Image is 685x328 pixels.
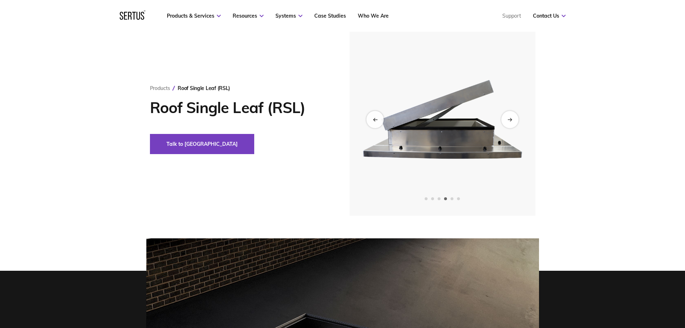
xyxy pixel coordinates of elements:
[556,244,685,328] iframe: Chat Widget
[431,197,434,200] span: Go to slide 2
[501,111,519,128] div: Next slide
[150,99,328,117] h1: Roof Single Leaf (RSL)
[150,85,170,91] a: Products
[233,13,264,19] a: Resources
[314,13,346,19] a: Case Studies
[438,197,440,200] span: Go to slide 3
[167,13,221,19] a: Products & Services
[275,13,302,19] a: Systems
[150,134,254,154] button: Talk to [GEOGRAPHIC_DATA]
[425,197,428,200] span: Go to slide 1
[502,13,521,19] a: Support
[533,13,566,19] a: Contact Us
[457,197,460,200] span: Go to slide 6
[451,197,453,200] span: Go to slide 5
[358,13,389,19] a: Who We Are
[366,111,384,128] div: Previous slide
